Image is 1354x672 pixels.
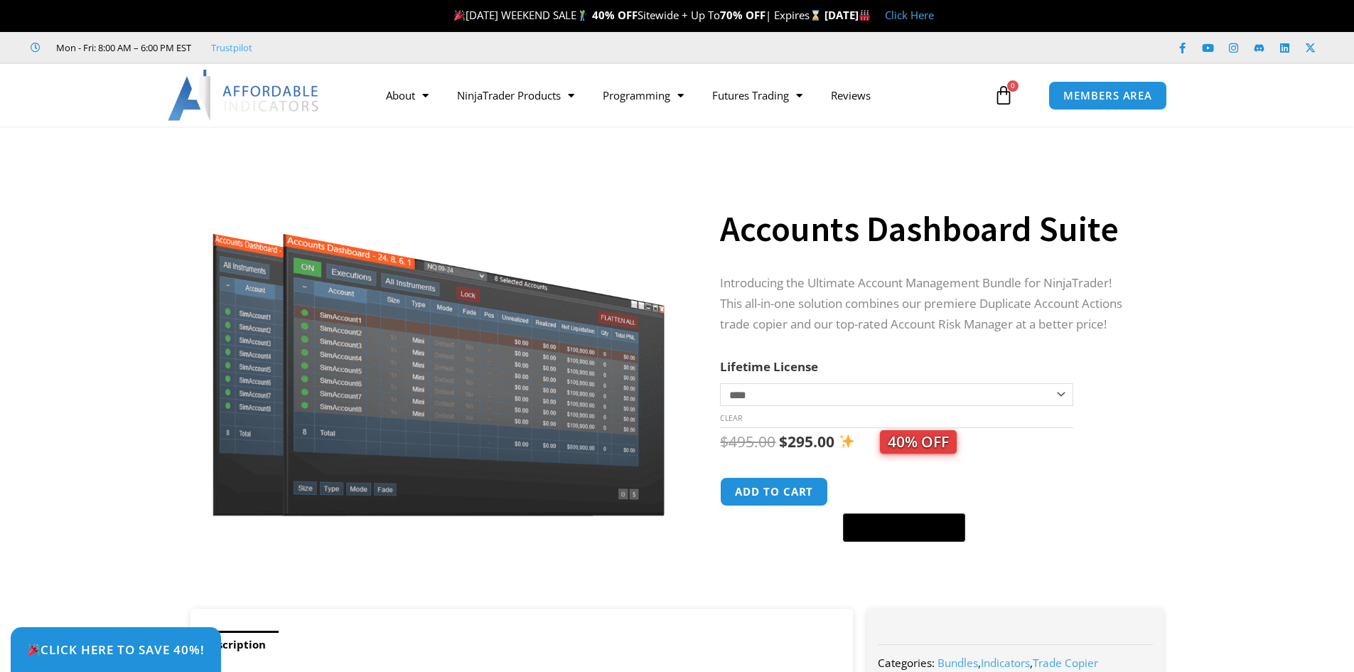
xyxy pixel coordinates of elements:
[810,10,821,21] img: ⌛
[720,477,828,506] button: Add to cart
[839,434,854,449] img: ✨
[720,432,729,452] span: $
[720,432,775,452] bdi: 495.00
[1007,80,1019,92] span: 0
[28,644,40,656] img: 🎉
[53,39,191,56] span: Mon - Fri: 8:00 AM – 6:00 PM EST
[372,79,990,112] nav: Menu
[577,10,588,21] img: 🏌️‍♂️
[210,151,667,516] img: Screenshot 2024-08-26 155710eeeee
[592,8,638,22] strong: 40% OFF
[1063,90,1152,101] span: MEMBERS AREA
[720,413,742,423] a: Clear options
[840,475,968,509] iframe: Secure express checkout frame
[27,644,205,656] span: Click Here to save 40%!
[843,513,965,542] button: Buy with GPay
[372,79,443,112] a: About
[779,432,834,452] bdi: 295.00
[454,10,465,21] img: 🎉
[885,8,934,22] a: Click Here
[698,79,817,112] a: Futures Trading
[720,204,1135,254] h1: Accounts Dashboard Suite
[720,358,818,375] label: Lifetime License
[589,79,698,112] a: Programming
[211,39,252,56] a: Trustpilot
[1048,81,1167,110] a: MEMBERS AREA
[880,430,957,454] span: 40% OFF
[779,432,788,452] span: $
[451,8,824,22] span: [DATE] WEEKEND SALE Sitewide + Up To | Expires
[720,8,765,22] strong: 70% OFF
[168,70,321,121] img: LogoAI | Affordable Indicators – NinjaTrader
[972,75,1035,116] a: 0
[11,627,221,672] a: 🎉Click Here to save 40%!
[443,79,589,112] a: NinjaTrader Products
[720,273,1135,335] p: Introducing the Ultimate Account Management Bundle for NinjaTrader! This all-in-one solution comb...
[817,79,885,112] a: Reviews
[859,10,870,21] img: 🏭
[824,8,871,22] strong: [DATE]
